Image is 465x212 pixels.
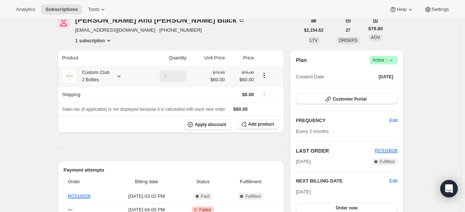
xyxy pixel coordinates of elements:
[84,4,111,15] button: Tools
[379,159,394,165] span: Fulfilled
[304,27,323,33] span: $2,154.62
[75,16,246,24] div: [PERSON_NAME] And [PERSON_NAME] Black
[296,117,389,124] h2: FREQUENCY
[310,38,318,43] span: LTV
[379,74,393,80] span: [DATE]
[233,106,248,112] span: $60.00
[296,73,324,81] span: Created Date
[115,193,179,200] span: [DATE] · 03:02 PM
[227,50,256,66] th: Price
[385,4,418,15] button: Help
[77,69,110,83] div: Custom Club
[373,56,395,64] span: Active
[389,117,397,124] span: Edit
[188,50,227,66] th: Unit Price
[385,115,402,126] button: Edit
[368,25,383,32] span: $79.80
[375,148,397,153] a: RC510028
[248,121,274,127] span: Add product
[64,166,279,174] h2: Payment attempts
[58,16,69,28] span: John And Susan Black
[296,147,375,154] h2: LAST ORDER
[389,177,397,185] button: Edit
[75,27,246,34] span: [EMAIL_ADDRESS][DOMAIN_NAME] · [PHONE_NUMBER]
[183,178,223,185] span: Status
[336,205,358,211] span: Order now
[397,7,406,12] span: Help
[141,50,188,66] th: Quantity
[184,119,231,130] button: Apply discount
[12,4,40,15] button: Analytics
[195,122,226,127] span: Apply discount
[371,35,380,40] span: AOV
[296,56,307,64] h2: Plan
[64,174,112,190] th: Order
[258,71,270,79] button: Product actions
[58,50,141,66] th: Product
[62,69,77,83] img: product img
[440,180,458,197] div: Open Intercom Messenger
[258,90,270,98] button: Shipping actions
[115,178,179,185] span: Billing date
[341,25,355,35] button: 27
[374,72,398,82] button: [DATE]
[227,178,274,185] span: Fulfillment
[88,7,99,12] span: Tools
[300,25,328,35] button: $2,154.62
[16,7,35,12] span: Analytics
[375,147,397,154] button: RC510028
[242,70,254,75] small: $75.00
[296,94,397,104] button: Customer Portal
[339,38,357,43] span: ORDERS
[432,7,449,12] span: Settings
[346,27,350,33] span: 27
[296,129,329,134] span: Every 2 months
[45,7,78,12] span: Subscriptions
[242,92,254,97] span: $0.00
[68,193,91,199] a: RC510028
[420,4,453,15] button: Settings
[210,76,225,83] span: $60.00
[296,189,311,195] span: [DATE]
[213,70,225,75] small: $75.00
[75,37,112,44] button: Product actions
[62,107,226,112] span: Sales tax (if applicable) is not displayed because it is calculated with each new order.
[386,57,387,63] span: |
[245,193,260,199] span: Fulfilled
[333,96,366,102] span: Customer Portal
[296,177,389,185] h2: NEXT BILLING DATE
[296,158,311,165] span: [DATE]
[229,76,254,83] span: $60.00
[238,119,278,129] button: Add product
[201,193,210,199] span: Paid
[41,4,82,15] button: Subscriptions
[58,86,141,102] th: Shipping
[82,77,99,82] small: 2 Bottles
